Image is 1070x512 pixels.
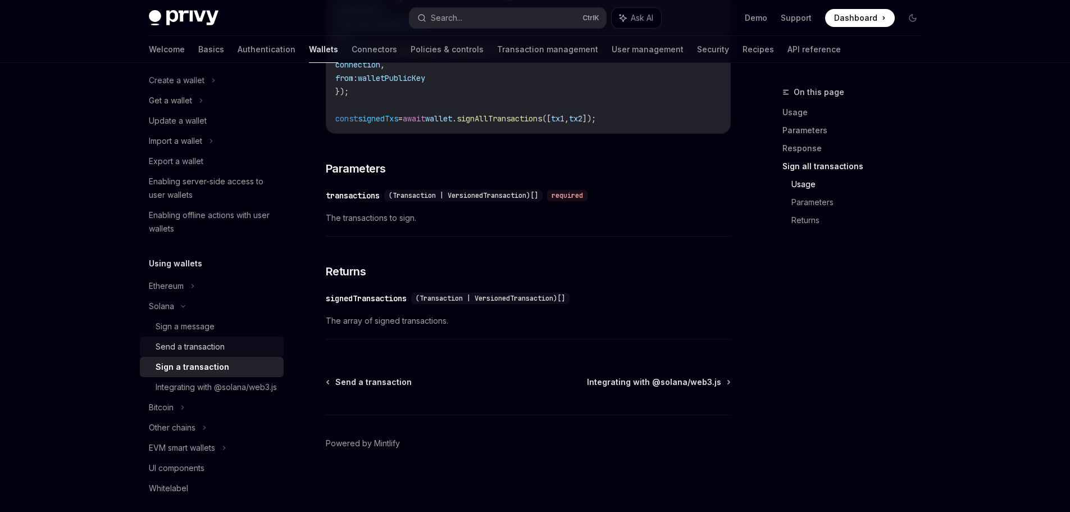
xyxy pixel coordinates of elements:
span: walletPublicKey [358,73,425,83]
div: Send a transaction [156,340,225,354]
span: ([ [542,114,551,124]
span: The array of signed transactions. [326,314,731,328]
span: from: [335,73,358,83]
span: . [452,114,457,124]
button: Search...CtrlK [409,8,606,28]
a: Parameters [782,121,931,139]
div: UI components [149,461,204,475]
div: Sign a transaction [156,360,229,374]
a: Returns [791,211,931,229]
span: const [335,114,358,124]
div: Other chains [149,421,195,434]
span: tx1 [551,114,564,124]
span: signAllTransactions [457,114,542,124]
a: Usage [791,175,931,193]
a: API reference [787,36,841,63]
div: Sign a message [156,320,215,333]
span: = [398,114,403,124]
div: Update a wallet [149,114,207,128]
span: , [380,60,385,70]
a: Powered by Mintlify [326,438,400,449]
span: Dashboard [834,12,877,24]
span: }); [335,87,349,97]
a: Response [782,139,931,157]
span: tx2 [569,114,582,124]
a: Recipes [743,36,774,63]
a: Send a transaction [327,377,412,388]
a: Update a wallet [140,111,284,131]
span: (Transaction | VersionedTransaction)[] [416,294,565,303]
img: dark logo [149,10,218,26]
div: Import a wallet [149,134,202,148]
div: transactions [326,190,380,201]
span: , [564,114,569,124]
div: Enabling offline actions with user wallets [149,209,277,235]
a: Parameters [791,193,931,211]
a: Enabling server-side access to user wallets [140,171,284,205]
span: signedTxs [358,114,398,124]
a: Demo [745,12,767,24]
a: Export a wallet [140,151,284,171]
span: wallet [425,114,452,124]
button: Toggle dark mode [904,9,922,27]
div: required [547,190,588,201]
span: await [403,114,425,124]
a: Transaction management [497,36,598,63]
span: connection [335,60,380,70]
a: Integrating with @solana/web3.js [140,377,284,397]
span: Parameters [326,161,386,176]
div: Solana [149,300,174,313]
a: Security [697,36,729,63]
span: (Transaction | VersionedTransaction)[] [389,191,538,200]
a: Enabling offline actions with user wallets [140,205,284,239]
span: Ask AI [631,12,653,24]
span: ]); [582,114,596,124]
div: Enabling server-side access to user wallets [149,175,277,202]
a: Wallets [309,36,338,63]
div: signedTransactions [326,293,407,304]
button: Ask AI [612,8,661,28]
a: Integrating with @solana/web3.js [587,377,730,388]
a: Policies & controls [411,36,484,63]
div: EVM smart wallets [149,441,215,455]
a: Sign a message [140,316,284,337]
span: On this page [794,85,844,99]
a: Dashboard [825,9,895,27]
a: Send a transaction [140,337,284,357]
a: Sign a transaction [140,357,284,377]
a: Authentication [238,36,295,63]
div: Ethereum [149,279,184,293]
span: Integrating with @solana/web3.js [587,377,721,388]
div: Get a wallet [149,94,192,107]
a: UI components [140,458,284,478]
div: Whitelabel [149,482,188,495]
span: Returns [326,264,366,279]
a: Support [781,12,812,24]
div: Bitcoin [149,401,174,414]
a: User management [612,36,684,63]
h5: Using wallets [149,257,202,270]
span: The transactions to sign. [326,211,731,225]
a: Connectors [352,36,397,63]
div: Integrating with @solana/web3.js [156,380,277,394]
a: Sign all transactions [782,157,931,175]
div: Search... [431,11,462,25]
div: Export a wallet [149,155,203,168]
a: Usage [782,103,931,121]
a: Welcome [149,36,185,63]
a: Basics [198,36,224,63]
span: Ctrl K [582,13,599,22]
span: Send a transaction [335,377,412,388]
a: Whitelabel [140,478,284,499]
